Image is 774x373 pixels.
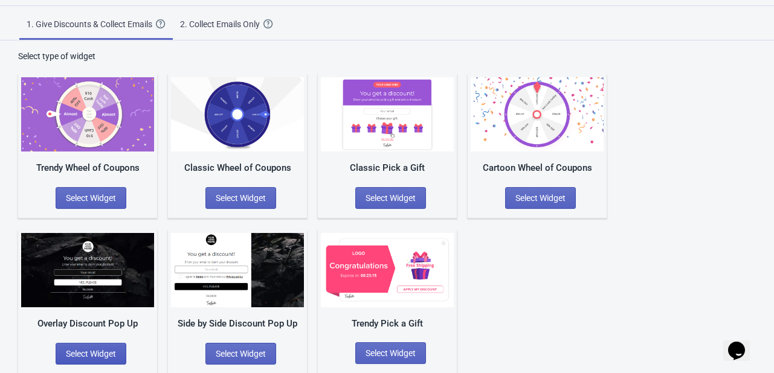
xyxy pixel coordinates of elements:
[171,233,304,307] img: regular_popup.jpg
[205,343,276,365] button: Select Widget
[21,233,154,307] img: full_screen_popup.jpg
[56,187,126,209] button: Select Widget
[205,187,276,209] button: Select Widget
[66,193,116,203] span: Select Widget
[366,348,416,358] span: Select Widget
[515,193,566,203] span: Select Widget
[171,317,304,331] div: Side by Side Discount Pop Up
[216,193,266,203] span: Select Widget
[171,77,304,151] img: classic_game.jpg
[505,187,576,209] button: Select Widget
[321,233,454,307] img: gift_game_v2.jpg
[723,325,762,361] iframe: chat widget
[66,349,116,359] span: Select Widget
[216,349,266,359] span: Select Widget
[321,161,454,175] div: Classic Pick a Gift
[321,77,454,151] img: gift_game.jpg
[471,77,604,151] img: cartoon_game.jpg
[355,342,426,364] button: Select Widget
[471,161,604,175] div: Cartoon Wheel of Coupons
[355,187,426,209] button: Select Widget
[27,18,156,30] div: 1. Give Discounts & Collect Emails
[56,343,126,365] button: Select Widget
[21,161,154,175] div: Trendy Wheel of Coupons
[180,18,263,30] div: 2. Collect Emails Only
[18,50,756,62] div: Select type of widget
[321,317,454,331] div: Trendy Pick a Gift
[21,317,154,331] div: Overlay Discount Pop Up
[171,161,304,175] div: Classic Wheel of Coupons
[21,77,154,151] img: trendy_game.png
[366,193,416,203] span: Select Widget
